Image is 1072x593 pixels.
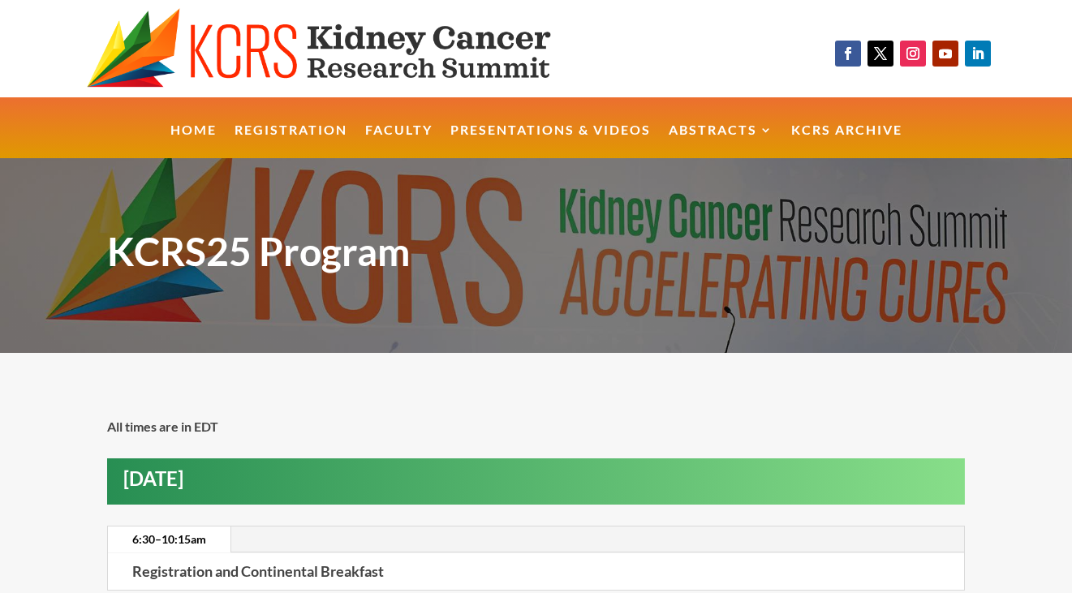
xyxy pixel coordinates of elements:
a: Follow on X [868,41,893,67]
a: Abstracts [669,124,773,159]
p: All times are in EDT [107,417,965,436]
h1: KCRS25 Program [107,222,965,289]
a: Home [170,124,217,159]
a: Faculty [365,124,433,159]
a: Follow on Instagram [900,41,926,67]
a: Registration [235,124,347,159]
a: KCRS Archive [791,124,902,159]
a: Follow on LinkedIn [965,41,991,67]
a: Follow on Youtube [932,41,958,67]
a: Presentations & Videos [450,124,651,159]
h2: [DATE] [123,469,965,496]
a: Follow on Facebook [835,41,861,67]
strong: Registration and Continental Breakfast [132,562,384,580]
a: 6:30–10:15am [108,526,230,552]
img: KCRS generic logo wide [87,8,608,89]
